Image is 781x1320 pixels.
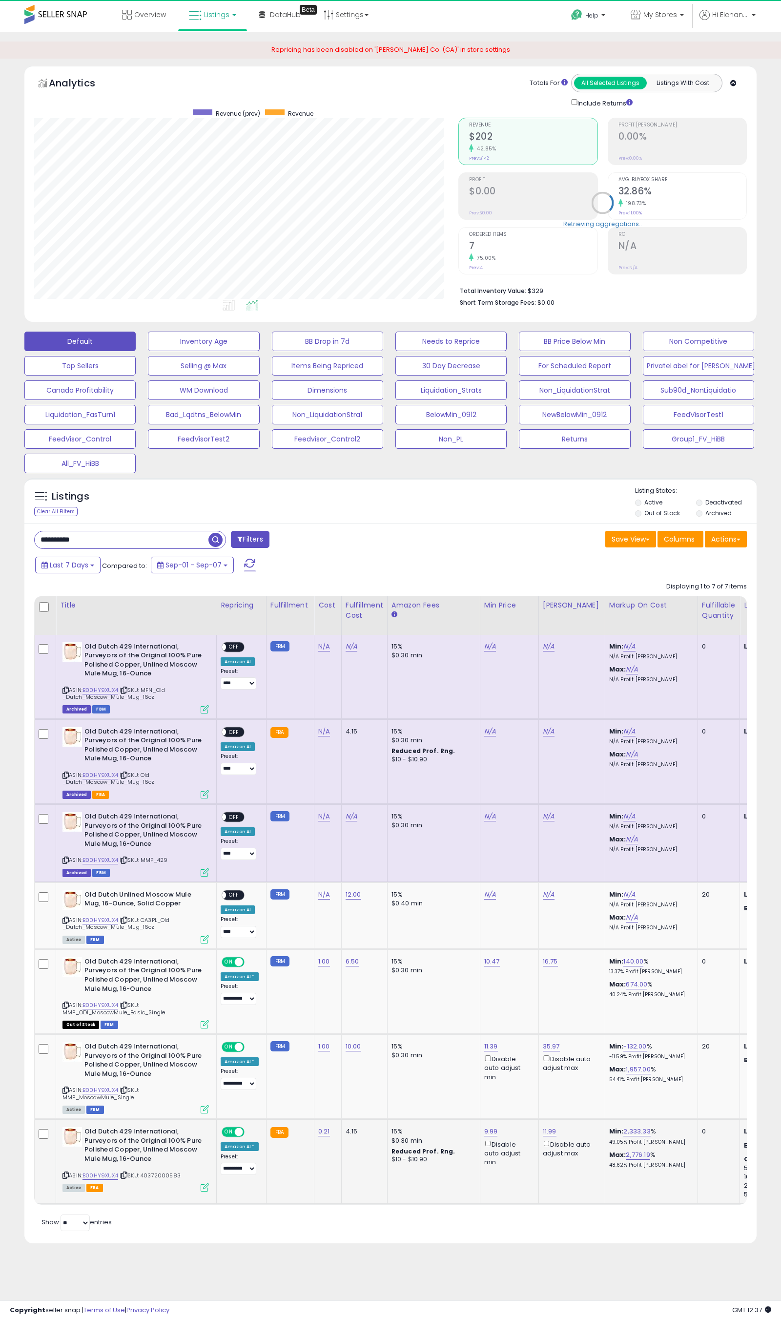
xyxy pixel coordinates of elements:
[62,869,91,877] span: Listings that have been deleted from Seller Central
[82,771,118,779] a: B00HY9XUX4
[318,642,330,651] a: N/A
[221,972,259,981] div: Amazon AI *
[484,727,496,736] a: N/A
[484,600,534,610] div: Min Price
[243,1128,259,1136] span: OFF
[484,890,496,900] a: N/A
[519,405,630,424] button: NewBelowMin_0912
[318,812,330,821] a: N/A
[221,1068,259,1090] div: Preset:
[609,1076,690,1083] p: 54.41% Profit [PERSON_NAME]
[62,791,91,799] span: Listings that have been deleted from Seller Central
[605,531,656,547] button: Save View
[24,454,136,473] button: All_FV_HiBB
[223,1043,235,1051] span: ON
[86,1106,104,1114] span: FBM
[609,1139,690,1146] p: 49.05% Profit [PERSON_NAME]
[484,1042,498,1051] a: 11.39
[346,642,357,651] a: N/A
[60,600,212,610] div: Title
[644,509,680,517] label: Out of Stock
[346,812,357,821] a: N/A
[84,812,203,851] b: Old Dutch 429 International, Purveyors of the Original 100% Pure Polished Copper, Unlined Moscow ...
[318,1042,330,1051] a: 1.00
[270,889,289,900] small: FBM
[62,1021,99,1029] span: All listings that are currently out of stock and unavailable for purchase on Amazon
[643,405,754,424] button: FeedVisorTest1
[609,835,626,844] b: Max:
[391,600,476,610] div: Amazon Fees
[609,913,626,922] b: Max:
[609,991,690,998] p: 40.24% Profit [PERSON_NAME]
[346,1042,361,1051] a: 10.00
[62,890,209,943] div: ASIN:
[86,936,104,944] span: FBM
[62,1184,85,1192] span: All listings currently available for purchase on Amazon
[563,1,615,32] a: Help
[120,856,167,864] span: | SKU: MMP_429
[148,380,259,400] button: WM Download
[626,665,637,674] a: N/A
[484,1139,531,1167] div: Disable auto adjust min
[609,957,624,966] b: Min:
[62,812,209,876] div: ASIN:
[626,1150,650,1160] a: 2,776.19
[24,332,136,351] button: Default
[519,356,630,376] button: For Scheduled Report
[34,507,78,516] div: Clear All Filters
[643,332,754,351] button: Non Competitive
[609,890,624,899] b: Min:
[626,750,637,759] a: N/A
[609,1150,626,1159] b: Max:
[391,890,473,899] div: 15%
[391,755,473,764] div: $10 - $10.90
[270,727,288,738] small: FBA
[346,600,383,621] div: Fulfillment Cost
[519,380,630,400] button: Non_LiquidationStrat
[564,97,644,108] div: Include Returns
[609,1053,690,1060] p: -11.59% Profit [PERSON_NAME]
[62,686,165,701] span: | SKU: MFN_Old _Dutch_Moscow_Mule_Mug_16oz
[391,812,473,821] div: 15%
[82,916,118,924] a: B00HY9XUX4
[221,1057,259,1066] div: Amazon AI *
[609,957,690,975] div: %
[49,76,114,92] h5: Analytics
[391,1147,455,1155] b: Reduced Prof. Rng.
[120,1172,181,1179] span: | SKU: 40372000583
[666,582,747,591] div: Displaying 1 to 7 of 7 items
[62,916,170,931] span: | SKU: CA3PL_Old _Dutch_Moscow_Mule_Mug_16oz
[226,728,242,736] span: OFF
[609,1127,690,1145] div: %
[318,600,337,610] div: Cost
[62,890,82,910] img: 41HN6CfgGkL._SL40_.jpg
[484,812,496,821] a: N/A
[346,727,380,736] div: 4.15
[221,1142,259,1151] div: Amazon AI *
[543,812,555,821] a: N/A
[318,1127,330,1136] a: 0.21
[221,600,262,610] div: Repricing
[643,356,754,376] button: PrivateLabel for [PERSON_NAME]
[82,856,118,864] a: B00HY9XUX4
[391,966,473,975] div: $0.30 min
[221,668,259,690] div: Preset:
[609,1151,690,1169] div: %
[62,642,209,712] div: ASIN:
[543,957,558,966] a: 16.75
[705,531,747,547] button: Actions
[609,924,690,931] p: N/A Profit [PERSON_NAME]
[635,486,757,496] p: Listing States:
[62,812,82,832] img: 41HN6CfgGkL._SL40_.jpg
[519,332,630,351] button: BB Price Below Min
[484,1053,531,1081] div: Disable auto adjust min
[643,429,754,449] button: Group1_FV_HiBB
[84,957,203,996] b: Old Dutch 429 International, Purveyors of the Original 100% Pure Polished Copper, Unlined Moscow ...
[391,727,473,736] div: 15%
[609,1042,624,1051] b: Min:
[391,651,473,660] div: $0.30 min
[712,10,749,20] span: Hi Elchanan
[623,1127,650,1136] a: 2,333.33
[609,727,624,736] b: Min:
[702,812,732,821] div: 0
